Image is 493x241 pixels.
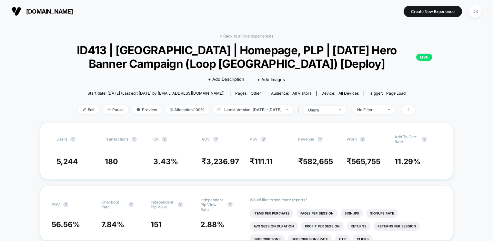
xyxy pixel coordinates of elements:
span: 11.29 % [395,157,420,166]
span: 56.56 % [52,220,80,229]
li: Returns [347,222,370,231]
button: ? [227,202,233,207]
li: Pages Per Session [297,209,337,218]
span: Device: [316,91,364,96]
span: Latest Version: [DATE] - [DATE] [213,105,293,114]
span: users [56,137,67,141]
button: ? [422,137,427,142]
div: No Filter [357,107,383,112]
span: + Add Images [257,77,285,82]
img: end [388,109,390,110]
button: ? [63,202,68,207]
span: Independent Plp View Rate [200,197,224,212]
div: DS [469,5,481,18]
button: Create New Experience [404,6,462,17]
span: ₹ [298,157,333,166]
span: 3,236.97 [206,157,239,166]
span: [DOMAIN_NAME] [26,8,73,15]
button: ? [132,137,137,142]
div: Pages: [235,91,261,96]
span: PSV [250,137,258,141]
img: end [286,109,288,110]
button: ? [261,137,266,142]
li: Avg Session Duration [250,222,298,231]
span: Page Load [386,91,406,96]
button: ? [162,137,167,142]
p: Would like to see more reports? [250,197,441,202]
span: 180 [105,157,118,166]
div: Trigger: [369,91,406,96]
span: | [297,105,303,115]
div: Audience: [271,91,311,96]
button: ? [213,137,218,142]
span: 151 [151,220,162,229]
button: [DOMAIN_NAME] [10,6,75,16]
div: users [308,108,334,112]
li: Profit Per Session [301,222,344,231]
span: Pause [103,105,128,114]
span: all devices [338,91,359,96]
button: DS [467,5,483,18]
button: ? [360,137,365,142]
span: All Visitors [292,91,311,96]
img: Visually logo [12,6,21,16]
button: ? [317,137,323,142]
span: 111.11 [255,157,273,166]
span: + Add Description [208,76,244,83]
img: edit [83,108,86,111]
span: ₹ [201,157,239,166]
span: ₹ [347,157,380,166]
span: 7.84 % [101,220,124,229]
li: Returns Per Session [374,222,420,231]
span: Add To Cart Rate [395,134,418,144]
span: other [251,91,261,96]
img: calendar [217,108,221,111]
span: 565,755 [351,157,380,166]
img: rebalance [170,108,173,111]
button: ? [178,202,183,207]
span: Checkout Rate [101,200,125,209]
button: ? [70,137,75,142]
span: Profit [347,137,357,141]
span: 582,655 [303,157,333,166]
button: ? [128,202,134,207]
span: ID413 | [GEOGRAPHIC_DATA] | Homepage, PLP | [DATE] Hero Banner Campaign (Loop [GEOGRAPHIC_DATA]) ... [61,43,432,70]
span: Edit [78,105,99,114]
span: ₹ [250,157,273,166]
span: Start date: [DATE] (Last edit [DATE] by [EMAIL_ADDRESS][DOMAIN_NAME]) [87,91,225,96]
li: Signups [341,209,363,218]
p: LIVE [416,54,432,61]
span: Allocation: 100% [165,105,209,114]
span: Revenue [298,137,314,141]
span: AOV [201,137,210,141]
span: 2.88 % [200,220,224,229]
span: Independent Plp View [151,200,175,209]
span: 5,244 [56,157,78,166]
img: end [339,109,341,110]
li: Signups Rate [366,209,398,218]
img: end [107,108,111,111]
a: < Back to all live experiences [220,34,273,38]
span: PDV [52,202,60,207]
li: Items Per Purchase [250,209,293,218]
span: Transactions [105,137,128,141]
span: Preview [132,105,162,114]
span: 3.43 % [153,157,178,166]
span: CR [153,137,159,141]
